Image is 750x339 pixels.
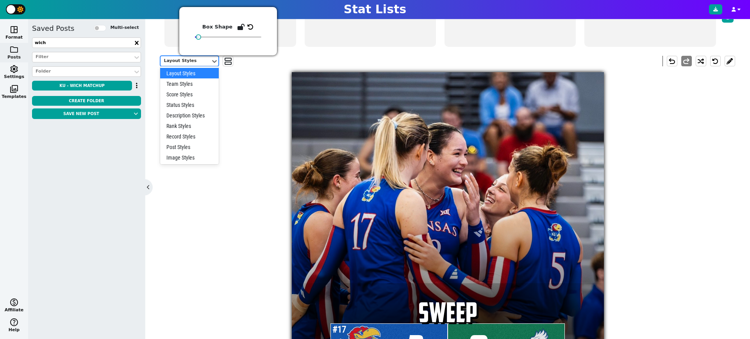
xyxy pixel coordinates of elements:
[160,121,219,131] div: Rank Styles
[160,68,219,78] div: Layout Styles
[9,318,19,327] span: help
[32,24,74,33] h5: Saved Posts
[9,84,19,94] span: photo_library
[330,323,348,336] div: #17
[9,298,19,307] span: monetization_on
[344,2,406,16] h1: Stat Lists
[160,152,219,163] div: Image Styles
[202,24,232,30] h5: Box Shape
[667,56,677,66] button: undo
[9,64,19,74] span: settings
[164,58,207,64] div: Layout Styles
[160,99,219,110] div: Status Styles
[682,57,691,66] span: redo
[32,108,130,119] button: Save new post
[32,37,141,48] input: Search
[681,56,692,66] button: redo
[160,78,219,89] div: Team Styles
[160,89,219,99] div: Score Styles
[9,45,19,54] span: folder
[667,57,677,66] span: undo
[32,81,132,91] button: KU - WICH Matchup
[160,110,219,121] div: Description Styles
[414,295,481,330] span: SWEEP
[9,25,19,34] span: space_dashboard
[160,142,219,152] div: Post Styles
[32,96,141,106] button: Create Folder
[160,131,219,142] div: Record Styles
[110,25,139,31] label: Multi-select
